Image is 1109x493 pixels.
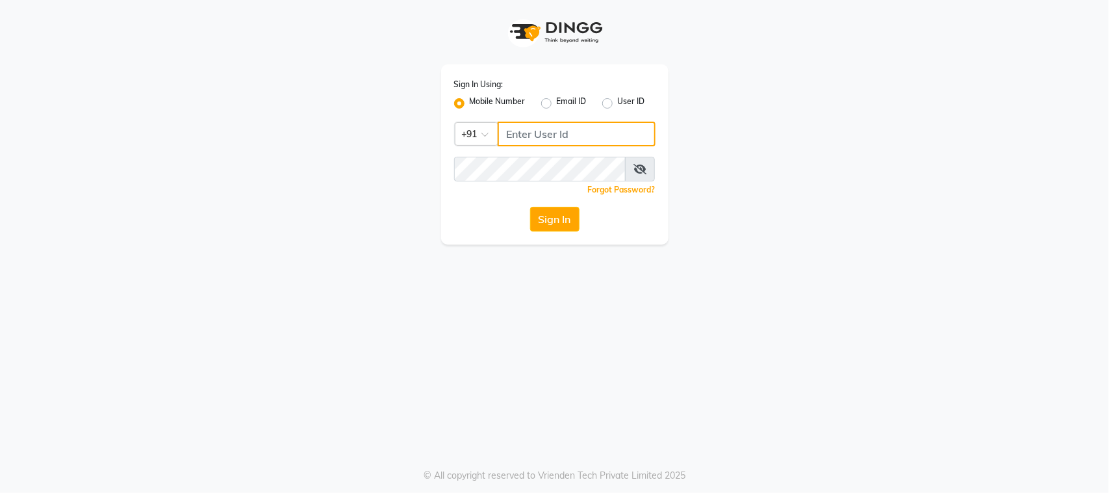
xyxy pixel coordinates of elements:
[588,185,656,194] a: Forgot Password?
[557,96,587,111] label: Email ID
[454,157,626,181] input: Username
[618,96,645,111] label: User ID
[470,96,526,111] label: Mobile Number
[503,13,607,51] img: logo1.svg
[454,79,504,90] label: Sign In Using:
[530,207,580,232] button: Sign In
[498,122,656,146] input: Username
